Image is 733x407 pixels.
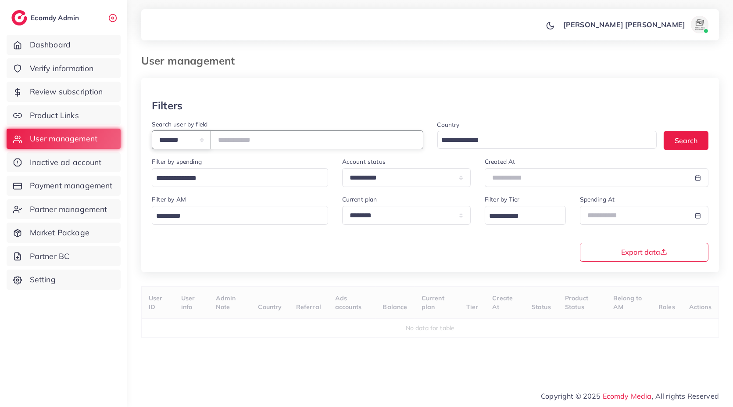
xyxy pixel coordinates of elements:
[30,110,79,121] span: Product Links
[30,204,107,215] span: Partner management
[152,99,182,112] h3: Filters
[580,243,708,262] button: Export data
[7,58,121,79] a: Verify information
[342,157,386,166] label: Account status
[541,391,719,401] span: Copyright © 2025
[439,133,646,147] input: Search for option
[152,206,328,225] div: Search for option
[30,251,70,262] span: Partner BC
[485,206,566,225] div: Search for option
[7,152,121,173] a: Inactive ad account
[485,157,515,166] label: Created At
[11,10,81,25] a: logoEcomdy Admin
[485,195,519,204] label: Filter by Tier
[152,120,207,129] label: Search user by field
[11,10,27,25] img: logo
[30,133,97,144] span: User management
[31,14,81,22] h2: Ecomdy Admin
[652,391,719,401] span: , All rights Reserved
[7,82,121,102] a: Review subscription
[30,274,56,285] span: Setting
[30,86,103,97] span: Review subscription
[141,54,242,67] h3: User management
[7,223,121,243] a: Market Package
[7,129,121,149] a: User management
[558,16,712,33] a: [PERSON_NAME] [PERSON_NAME]avatar
[30,180,113,191] span: Payment management
[152,157,202,166] label: Filter by spending
[7,199,121,220] a: Partner management
[7,176,121,196] a: Payment management
[30,227,89,238] span: Market Package
[152,168,328,187] div: Search for option
[691,16,708,33] img: avatar
[563,19,685,30] p: [PERSON_NAME] [PERSON_NAME]
[153,209,317,223] input: Search for option
[603,392,652,400] a: Ecomdy Media
[621,249,667,256] span: Export data
[153,172,317,185] input: Search for option
[7,270,121,290] a: Setting
[152,195,186,204] label: Filter by AM
[30,39,71,50] span: Dashboard
[437,120,460,129] label: Country
[30,63,94,74] span: Verify information
[7,105,121,126] a: Product Links
[7,35,121,55] a: Dashboard
[580,195,615,204] label: Spending At
[342,195,377,204] label: Current plan
[486,209,554,223] input: Search for option
[7,246,121,267] a: Partner BC
[437,131,657,149] div: Search for option
[664,131,708,150] button: Search
[30,157,102,168] span: Inactive ad account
